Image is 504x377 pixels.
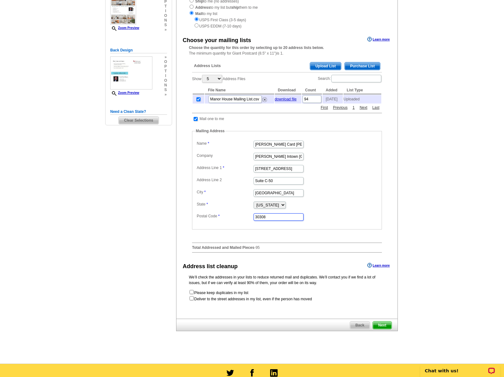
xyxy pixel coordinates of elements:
[262,96,267,100] a: Remove this list
[164,23,167,27] span: s
[110,56,152,89] img: small-thumb.jpg
[164,92,167,97] span: »
[350,321,370,329] span: Back
[323,95,343,104] td: [DATE]
[189,46,324,50] strong: Choose the quantity for this order by selecting up to 20 address lists below.
[202,75,222,83] select: ShowAddress Files
[176,45,398,56] div: The minimum quantity for Giant Postcard (8.5" x 11")is 1.
[110,47,167,53] h5: Back Design
[351,105,356,110] a: 1
[189,57,385,258] div: -
[164,83,167,88] span: n
[197,201,253,207] label: State
[345,62,380,70] span: Purchase List
[350,321,370,329] a: Back
[164,74,167,78] span: i
[110,109,167,115] h5: Need a Clean Slate?
[331,105,349,110] a: Previous
[255,245,259,250] span: 95
[343,95,381,104] td: Uploaded
[164,78,167,83] span: o
[371,105,381,110] a: Last
[183,36,251,45] div: Choose your mailing lists
[367,263,390,268] a: Learn more
[197,141,253,146] label: Name
[197,213,253,219] label: Postal Code
[189,289,385,302] form: Please keep duplicates in my list Deliver to the street addresses in my list, even if the person ...
[164,4,167,9] span: t
[110,91,139,94] a: Zoom Preview
[367,37,390,42] a: Learn more
[197,153,253,158] label: Company
[194,63,221,69] span: Address Lists
[164,88,167,92] span: s
[319,105,329,110] a: First
[262,97,267,102] img: delete.png
[310,62,341,70] span: Upload List
[195,5,210,10] strong: Address
[416,357,504,377] iframe: LiveChat chat widget
[275,97,297,101] a: download file
[331,75,381,82] input: Search:
[197,189,253,195] label: City
[110,26,139,30] a: Zoom Preview
[164,9,167,13] span: i
[358,105,369,110] a: Next
[275,86,301,94] th: Download
[195,128,225,134] legend: Mailing Address
[164,64,167,69] span: p
[189,274,385,286] p: We’ll check the addresses in your lists to reduce returned mail and duplicates. We’ll contact you...
[164,27,167,32] span: »
[164,13,167,18] span: o
[231,5,239,10] strong: ship
[164,60,167,64] span: o
[164,18,167,23] span: n
[183,262,238,271] div: Address list cleanup
[323,86,343,94] th: Added
[164,69,167,74] span: t
[197,177,253,183] label: Address Line 2
[302,86,322,94] th: Count
[197,165,253,171] label: Address Line 1
[199,116,225,122] td: Mail one to me
[205,86,274,94] th: File Name
[195,12,202,16] strong: Mail
[192,74,245,83] label: Show Address Files
[119,117,158,124] span: Clear Selections
[189,17,385,29] div: USPS First Class (3-5 days) USPS EDDM (7-10 days)
[373,321,392,329] span: Next
[343,86,381,94] th: List Type
[164,55,167,60] span: »
[318,74,382,83] label: Search:
[192,245,254,250] strong: Total Addressed and Mailed Pieces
